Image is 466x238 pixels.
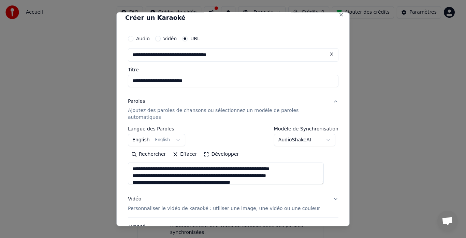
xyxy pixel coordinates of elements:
[128,93,338,127] button: ParolesAjoutez des paroles de chansons ou sélectionnez un modèle de paroles automatiques
[136,36,150,41] label: Audio
[169,149,200,160] button: Effacer
[128,98,145,105] div: Paroles
[128,191,338,218] button: VidéoPersonnaliser le vidéo de karaoké : utiliser une image, une vidéo ou une couleur
[128,127,338,190] div: ParolesAjoutez des paroles de chansons ou sélectionnez un modèle de paroles automatiques
[128,67,338,72] label: Titre
[128,206,320,212] p: Personnaliser le vidéo de karaoké : utiliser une image, une vidéo ou une couleur
[163,36,176,41] label: Vidéo
[274,127,338,131] label: Modèle de Synchronisation
[128,196,320,212] div: Vidéo
[128,149,169,160] button: Rechercher
[200,149,242,160] button: Développer
[190,36,200,41] label: URL
[128,127,185,131] label: Langue des Paroles
[128,218,338,236] button: Avancé
[125,15,341,21] h2: Créer un Karaoké
[128,108,327,121] p: Ajoutez des paroles de chansons ou sélectionnez un modèle de paroles automatiques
